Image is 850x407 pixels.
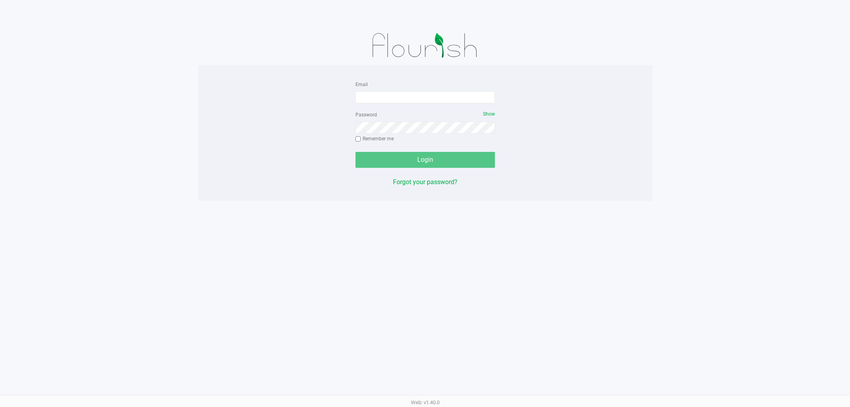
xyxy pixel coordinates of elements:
input: Remember me [355,136,361,142]
span: Web: v1.40.0 [411,399,440,405]
button: Forgot your password? [393,177,457,187]
span: Show [483,111,495,117]
label: Remember me [355,135,394,142]
label: Password [355,111,377,118]
label: Email [355,81,368,88]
